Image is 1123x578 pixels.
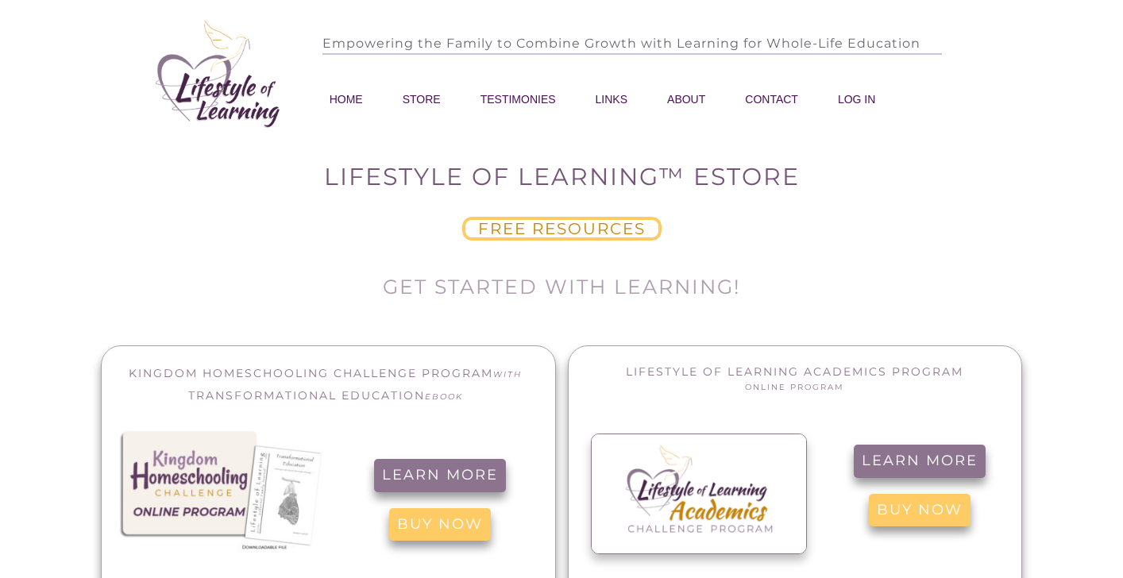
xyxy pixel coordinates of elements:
[838,88,875,110] a: LOG IN
[322,21,1037,67] p: Empowering the Family to Combine Growth with Learning for Whole-Life Education
[480,88,556,110] a: TESTIMONIES
[596,88,627,110] a: LINKS
[2,161,1121,200] h1: Lifestyle of Learning™ eStore
[425,391,463,402] span: ebook
[745,382,844,392] span: online program
[854,445,986,478] a: Learn more
[389,508,491,541] a: BUY NOW
[117,427,322,553] img: KingdomHomeschool-TransEd_Product_0
[626,364,963,379] span: Lifestyle of Learning Academics Program
[139,9,299,140] img: LOL_logo_new copy
[102,273,1021,309] h2: get started with learning!
[330,88,363,110] a: HOME
[493,369,522,380] span: with
[382,467,498,484] span: Learn more
[462,217,662,241] a: free resources
[877,502,963,519] span: BUY NOW
[478,224,646,233] span: free resources
[862,453,978,470] span: Learn more
[745,88,798,110] a: CONTACT
[188,388,425,403] span: Transformational Education
[129,366,493,380] span: Kingdom Homeschooling Challenge Program
[592,434,806,554] img: LOLA Program
[869,494,971,527] a: BUY NOW
[397,516,483,534] span: BUY NOW
[403,88,441,110] a: STORE
[667,88,705,110] a: ABOUT
[374,459,506,492] a: Learn more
